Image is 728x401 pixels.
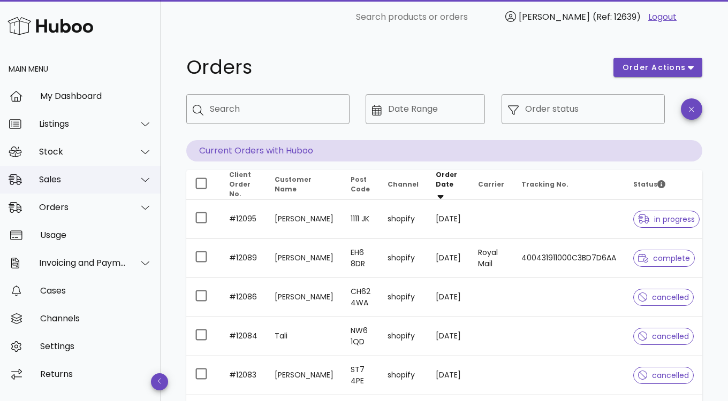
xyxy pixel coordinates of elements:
[513,239,625,278] td: 400431911000C3BD7D6AA
[427,200,469,239] td: [DATE]
[221,200,266,239] td: #12095
[266,317,342,356] td: Tali
[39,258,126,268] div: Invoicing and Payments
[469,170,513,200] th: Carrier
[39,202,126,212] div: Orders
[379,356,427,395] td: shopify
[221,317,266,356] td: #12084
[427,239,469,278] td: [DATE]
[427,170,469,200] th: Order Date: Sorted descending. Activate to remove sorting.
[379,317,427,356] td: shopify
[427,317,469,356] td: [DATE]
[379,278,427,317] td: shopify
[388,180,419,189] span: Channel
[638,333,689,340] span: cancelled
[633,180,665,189] span: Status
[221,170,266,200] th: Client Order No.
[39,146,126,157] div: Stock
[638,294,689,301] span: cancelled
[221,278,266,317] td: #12086
[229,170,251,198] span: Client Order No.
[638,255,690,262] span: complete
[593,11,641,23] span: (Ref: 12639)
[638,215,695,223] span: in progress
[39,119,126,129] div: Listings
[625,170,708,200] th: Status
[186,140,702,161] p: Current Orders with Huboo
[266,239,342,278] td: [PERSON_NAME]
[513,170,625,200] th: Tracking No.
[638,372,689,379] span: cancelled
[40,286,152,296] div: Cases
[221,356,266,395] td: #12083
[40,341,152,351] div: Settings
[342,170,379,200] th: Post Code
[436,170,457,189] span: Order Date
[342,239,379,278] td: EH6 8DR
[342,200,379,239] td: 1111 JK
[427,356,469,395] td: [DATE]
[478,180,504,189] span: Carrier
[613,58,702,77] button: order actions
[648,11,677,24] a: Logout
[342,317,379,356] td: NW6 1QD
[266,356,342,395] td: [PERSON_NAME]
[379,239,427,278] td: shopify
[40,369,152,379] div: Returns
[351,175,370,194] span: Post Code
[521,180,568,189] span: Tracking No.
[275,175,312,194] span: Customer Name
[7,14,93,37] img: Huboo Logo
[379,170,427,200] th: Channel
[266,200,342,239] td: [PERSON_NAME]
[427,278,469,317] td: [DATE]
[519,11,590,23] span: [PERSON_NAME]
[39,174,126,184] div: Sales
[342,278,379,317] td: CH62 4WA
[266,278,342,317] td: [PERSON_NAME]
[469,239,513,278] td: Royal Mail
[221,239,266,278] td: #12089
[342,356,379,395] td: ST7 4PE
[40,230,152,240] div: Usage
[40,313,152,323] div: Channels
[379,200,427,239] td: shopify
[186,58,601,77] h1: Orders
[266,170,342,200] th: Customer Name
[622,62,686,73] span: order actions
[40,91,152,101] div: My Dashboard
